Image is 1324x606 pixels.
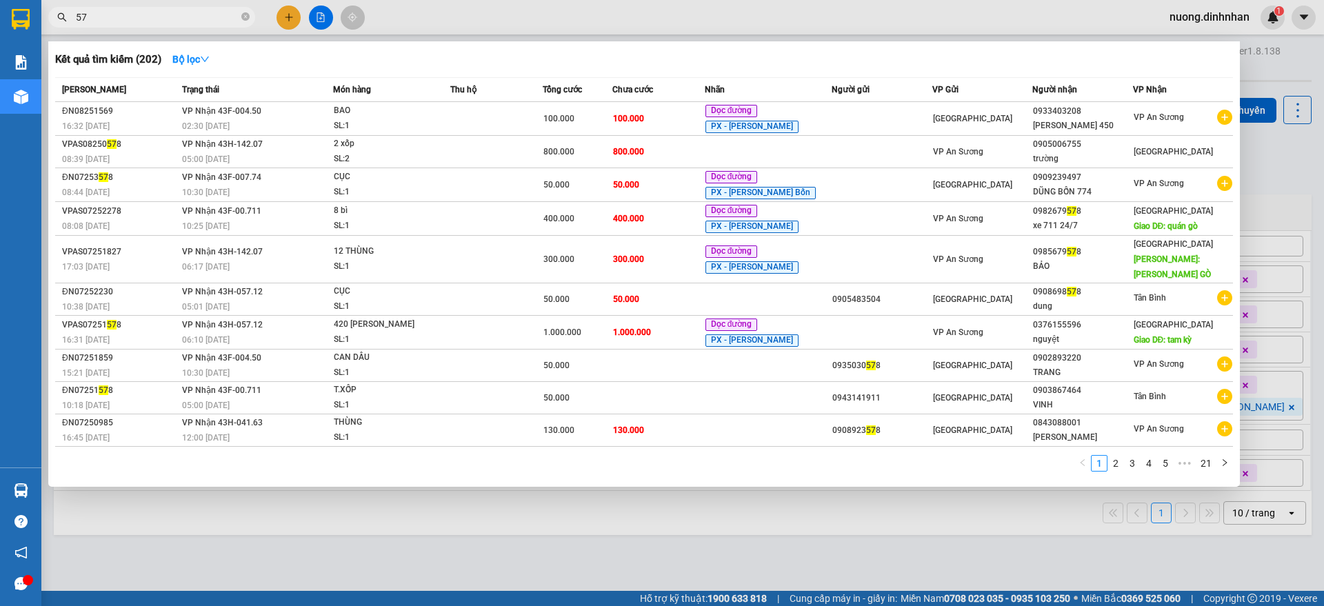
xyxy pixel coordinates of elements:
div: 0905006755 [1033,137,1132,152]
div: DŨNG BỐN 774 [1033,185,1132,199]
span: 800.000 [543,147,574,156]
div: ĐN07251 8 [62,383,178,398]
div: 0909239497 [1033,170,1132,185]
span: 57 [107,320,117,330]
span: Tổng cước [543,85,582,94]
span: Người gửi [832,85,870,94]
span: 1.000.000 [613,327,651,337]
div: BẢO [1033,259,1132,274]
li: 5 [1157,455,1174,472]
span: Dọc đường [705,171,758,183]
span: plus-circle [1217,176,1232,191]
li: 3 [1124,455,1141,472]
div: ĐN07253 8 [62,170,178,185]
span: Dọc đường [705,105,758,117]
div: SL: 1 [334,365,437,381]
span: close-circle [241,11,250,24]
span: [GEOGRAPHIC_DATA] [933,393,1012,403]
img: logo-vxr [12,9,30,30]
div: 0985679 8 [1033,245,1132,259]
span: 100.000 [613,114,644,123]
div: SL: 1 [334,185,437,200]
span: 16:31 [DATE] [62,335,110,345]
span: Giao DĐ: quán gò [1134,221,1198,231]
span: [GEOGRAPHIC_DATA] [933,180,1012,190]
span: message [14,577,28,590]
h3: Kết quả tìm kiếm ( 202 ) [55,52,161,67]
span: VP Nhận 43F-004.50 [182,353,261,363]
span: [GEOGRAPHIC_DATA] [933,361,1012,370]
span: 16:45 [DATE] [62,433,110,443]
a: 5 [1158,456,1173,471]
a: 3 [1125,456,1140,471]
span: VP An Sương [1134,112,1184,122]
span: plus-circle [1217,421,1232,436]
span: VP An Sương [1134,359,1184,369]
span: search [57,12,67,22]
div: 0935030 8 [832,358,931,373]
span: PX - [PERSON_NAME] [705,334,799,347]
div: 0843088001 [1033,416,1132,430]
span: close-circle [241,12,250,21]
span: 130.000 [613,425,644,435]
div: 0903867464 [1033,383,1132,398]
li: Previous Page [1074,455,1091,472]
span: left [1079,458,1087,467]
span: VP Nhận 43H-041.63 [182,418,263,427]
span: Nhãn [705,85,725,94]
span: VP An Sương [933,147,983,156]
span: PX - [PERSON_NAME] Bốn [705,187,816,199]
span: VP Nhận 43F-00.711 [182,385,261,395]
li: 21 [1196,455,1216,472]
span: VP Gửi [932,85,959,94]
div: nguyệt [1033,332,1132,347]
div: 0908698 8 [1033,285,1132,299]
div: CAN DẦU [334,350,437,365]
span: 50.000 [613,180,639,190]
li: Next Page [1216,455,1233,472]
li: Next 5 Pages [1174,455,1196,472]
span: 100.000 [543,114,574,123]
div: VPAS07251827 [62,245,178,259]
button: Bộ lọcdown [161,48,221,70]
span: right [1221,458,1229,467]
span: PX - [PERSON_NAME] [705,221,799,233]
span: [GEOGRAPHIC_DATA] [933,425,1012,435]
span: plus-circle [1217,110,1232,125]
span: 57 [866,361,876,370]
span: Giao DĐ: tam kỳ [1134,335,1192,345]
span: plus-circle [1217,356,1232,372]
button: left [1074,455,1091,472]
span: VP An Sương [1134,424,1184,434]
span: 17:03 [DATE] [62,262,110,272]
span: 57 [1067,206,1076,216]
div: SL: 2 [334,152,437,167]
span: 400.000 [543,214,574,223]
span: notification [14,546,28,559]
span: 06:17 [DATE] [182,262,230,272]
img: solution-icon [14,55,28,70]
div: CỤC [334,170,437,185]
span: VP Nhận 43H-142.07 [182,247,263,256]
div: VPAS07251 8 [62,318,178,332]
span: 57 [99,385,108,395]
span: 50.000 [543,393,570,403]
div: SL: 1 [334,332,437,347]
span: [GEOGRAPHIC_DATA] [933,114,1012,123]
span: Chưa cước [612,85,653,94]
div: SL: 1 [334,219,437,234]
span: [GEOGRAPHIC_DATA] [1134,239,1213,249]
span: 15:21 [DATE] [62,368,110,378]
div: VPAS07252278 [62,204,178,219]
span: VP Nhận 43H-057.12 [182,287,263,296]
span: 16:32 [DATE] [62,121,110,131]
span: VP Nhận 43F-007.74 [182,172,261,182]
div: VINH [1033,398,1132,412]
span: Dọc đường [705,319,758,331]
button: right [1216,455,1233,472]
span: VP An Sương [933,254,983,264]
a: 21 [1196,456,1216,471]
span: Người nhận [1032,85,1077,94]
span: VP An Sương [933,214,983,223]
span: 50.000 [543,361,570,370]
